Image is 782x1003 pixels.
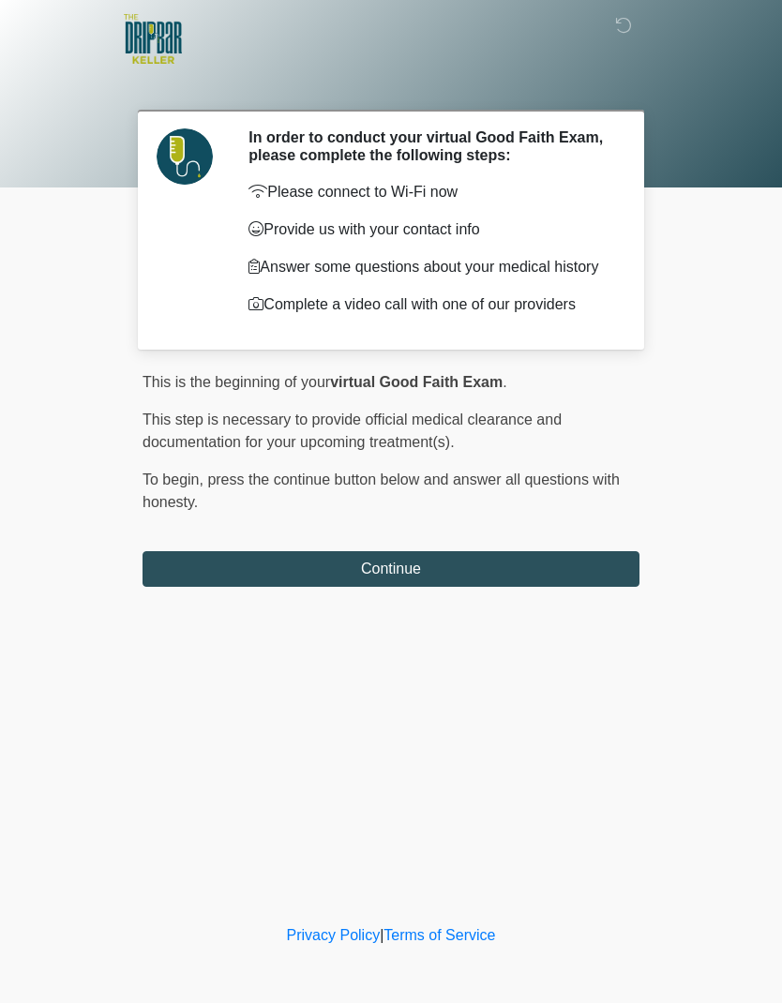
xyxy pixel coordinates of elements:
[143,551,639,587] button: Continue
[143,374,330,390] span: This is the beginning of your
[380,927,383,943] a: |
[383,927,495,943] a: Terms of Service
[248,181,611,203] p: Please connect to Wi-Fi now
[248,293,611,316] p: Complete a video call with one of our providers
[143,412,562,450] span: This step is necessary to provide official medical clearance and documentation for your upcoming ...
[143,472,207,487] span: To begin,
[143,472,620,510] span: press the continue button below and answer all questions with honesty.
[128,67,654,102] h1: ‎ ‎
[330,374,503,390] strong: virtual Good Faith Exam
[248,128,611,164] h2: In order to conduct your virtual Good Faith Exam, please complete the following steps:
[157,128,213,185] img: Agent Avatar
[503,374,506,390] span: .
[248,218,611,241] p: Provide us with your contact info
[248,256,611,278] p: Answer some questions about your medical history
[287,927,381,943] a: Privacy Policy
[124,14,182,64] img: The DRIPBaR - Keller Logo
